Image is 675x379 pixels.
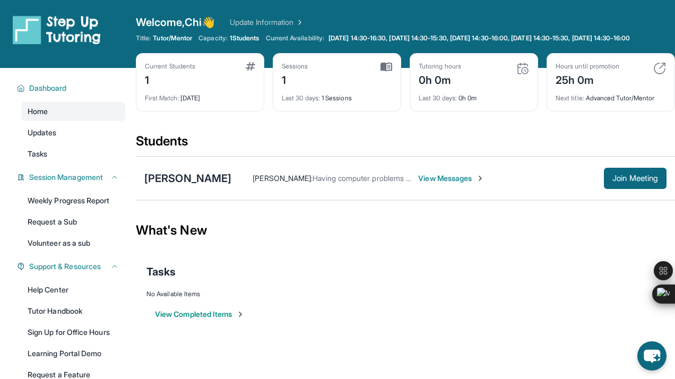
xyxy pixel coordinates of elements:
[145,62,195,71] div: Current Students
[653,62,666,75] img: card
[282,94,320,102] span: Last 30 days :
[25,83,119,93] button: Dashboard
[21,102,125,121] a: Home
[21,191,125,210] a: Weekly Progress Report
[556,94,584,102] span: Next title :
[13,15,101,45] img: logo
[198,34,228,42] span: Capacity:
[136,34,151,42] span: Title:
[21,302,125,321] a: Tutor Handbook
[419,88,529,102] div: 0h 0m
[604,168,667,189] button: Join Meeting
[419,71,461,88] div: 0h 0m
[29,83,67,93] span: Dashboard
[21,234,125,253] a: Volunteer as a sub
[230,17,304,28] a: Update Information
[313,174,499,183] span: Having computer problems might be a few minutes late
[476,174,484,183] img: Chevron-Right
[136,133,675,156] div: Students
[419,94,457,102] span: Last 30 days :
[146,264,176,279] span: Tasks
[136,15,215,30] span: Welcome, Chi 👋
[28,149,47,159] span: Tasks
[29,261,101,272] span: Support & Resources
[25,261,119,272] button: Support & Resources
[418,173,484,184] span: View Messages
[380,62,392,72] img: card
[328,34,630,42] span: [DATE] 14:30-16:30, [DATE] 14:30-15:30, [DATE] 14:30-16:00, [DATE] 14:30-15:30, [DATE] 14:30-16:00
[253,174,313,183] span: [PERSON_NAME] :
[282,88,392,102] div: 1 Sessions
[282,62,308,71] div: Sessions
[21,212,125,231] a: Request a Sub
[136,207,675,254] div: What's New
[230,34,259,42] span: 1 Students
[146,290,664,298] div: No Available Items
[21,123,125,142] a: Updates
[145,94,179,102] span: First Match :
[28,106,48,117] span: Home
[21,280,125,299] a: Help Center
[145,88,255,102] div: [DATE]
[326,34,632,42] a: [DATE] 14:30-16:30, [DATE] 14:30-15:30, [DATE] 14:30-16:00, [DATE] 14:30-15:30, [DATE] 14:30-16:00
[144,171,231,186] div: [PERSON_NAME]
[246,62,255,71] img: card
[516,62,529,75] img: card
[145,71,195,88] div: 1
[155,309,245,320] button: View Completed Items
[21,344,125,363] a: Learning Portal Demo
[556,88,666,102] div: Advanced Tutor/Mentor
[266,34,324,42] span: Current Availability:
[556,62,619,71] div: Hours until promotion
[293,17,304,28] img: Chevron Right
[21,144,125,163] a: Tasks
[419,62,461,71] div: Tutoring hours
[556,71,619,88] div: 25h 0m
[28,127,57,138] span: Updates
[612,175,658,182] span: Join Meeting
[25,172,119,183] button: Session Management
[282,71,308,88] div: 1
[637,341,667,371] button: chat-button
[21,323,125,342] a: Sign Up for Office Hours
[29,172,103,183] span: Session Management
[153,34,192,42] span: Tutor/Mentor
